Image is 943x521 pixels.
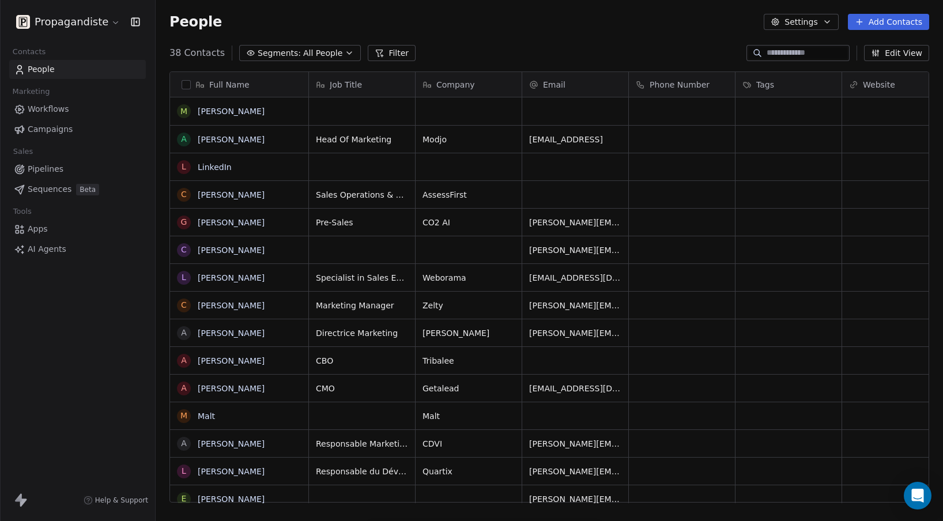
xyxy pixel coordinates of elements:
span: [PERSON_NAME][EMAIL_ADDRESS][DOMAIN_NAME][PERSON_NAME] [529,327,621,339]
a: [PERSON_NAME] [198,218,265,227]
span: Weborama [423,272,515,284]
button: Propagandiste [14,12,123,32]
button: Add Contacts [848,14,929,30]
a: [PERSON_NAME] [198,246,265,255]
a: People [9,60,146,79]
span: Sequences [28,183,71,195]
img: logo.png [16,15,30,29]
span: People [28,63,55,75]
div: M [180,410,187,422]
div: L [182,465,186,477]
a: Apps [9,220,146,239]
span: Full Name [209,79,250,90]
span: Pre-Sales [316,217,408,228]
div: G [181,216,187,228]
span: Beta [76,184,99,195]
div: Email [522,72,628,97]
button: Settings [764,14,838,30]
span: Campaigns [28,123,73,135]
span: Malt [423,410,515,422]
span: [EMAIL_ADDRESS][DOMAIN_NAME] [529,383,621,394]
a: [PERSON_NAME] [198,356,265,365]
span: Tags [756,79,774,90]
span: [PERSON_NAME] [423,327,515,339]
a: Help & Support [84,496,148,505]
div: Company [416,72,522,97]
a: [PERSON_NAME] [198,273,265,282]
span: AssessFirst [423,189,515,201]
div: M [180,105,187,118]
span: Sales Operations & Enablement Manager [316,189,408,201]
div: Phone Number [629,72,735,97]
span: Company [436,79,475,90]
span: Zelty [423,300,515,311]
span: Email [543,79,565,90]
div: A [181,354,187,367]
span: [EMAIL_ADDRESS] [529,134,621,145]
a: [PERSON_NAME] [198,301,265,310]
a: LinkedIn [198,163,232,172]
div: A [181,437,187,450]
button: Edit View [864,45,929,61]
span: Segments: [258,47,301,59]
a: [PERSON_NAME] [198,329,265,338]
span: Contacts [7,43,51,61]
span: [PERSON_NAME][EMAIL_ADDRESS][DOMAIN_NAME] [529,438,621,450]
div: Job Title [309,72,415,97]
span: CDVI [423,438,515,450]
span: Tribalee [423,355,515,367]
div: C [181,188,187,201]
span: Phone Number [650,79,710,90]
span: Job Title [330,79,362,90]
div: C [181,244,187,256]
span: CO2 AI [423,217,515,228]
a: SequencesBeta [9,180,146,199]
span: Directrice Marketing [316,327,408,339]
span: AI Agents [28,243,66,255]
span: Tools [8,203,36,220]
span: 38 Contacts [169,46,225,60]
span: [PERSON_NAME][EMAIL_ADDRESS][DOMAIN_NAME] [529,217,621,228]
a: Pipelines [9,160,146,179]
span: Website [863,79,895,90]
a: Workflows [9,100,146,119]
span: People [169,13,222,31]
div: Tags [735,72,842,97]
span: Workflows [28,103,69,115]
a: AI Agents [9,240,146,259]
span: Head Of Marketing [316,134,408,145]
span: Propagandiste [35,14,108,29]
span: Specialist in Sales Efficiency & Enablement [316,272,408,284]
div: C [181,299,187,311]
a: [PERSON_NAME] [198,135,265,144]
span: [PERSON_NAME][EMAIL_ADDRESS][DOMAIN_NAME] [529,466,621,477]
div: A [181,327,187,339]
div: A [181,382,187,394]
div: E [182,493,187,505]
span: All People [303,47,342,59]
a: [PERSON_NAME] [198,107,265,116]
div: grid [170,97,309,503]
span: Sales [8,143,38,160]
div: L [182,161,186,173]
a: [PERSON_NAME] [198,439,265,448]
span: Responsable Marketing Digital [316,438,408,450]
span: Getalead [423,383,515,394]
span: Apps [28,223,48,235]
div: Full Name [170,72,308,97]
a: [PERSON_NAME] [198,494,265,504]
a: Malt [198,411,215,421]
span: [EMAIL_ADDRESS][DOMAIN_NAME] [529,272,621,284]
div: L [182,271,186,284]
span: Help & Support [95,496,148,505]
span: Responsable du Développement Réseau FR [316,466,408,477]
div: Open Intercom Messenger [904,482,931,509]
a: [PERSON_NAME] [198,190,265,199]
span: CBO [316,355,408,367]
button: Filter [368,45,416,61]
a: [PERSON_NAME] [198,384,265,393]
span: CMO [316,383,408,394]
span: Quartix [423,466,515,477]
div: A [181,133,187,145]
span: Modjo [423,134,515,145]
